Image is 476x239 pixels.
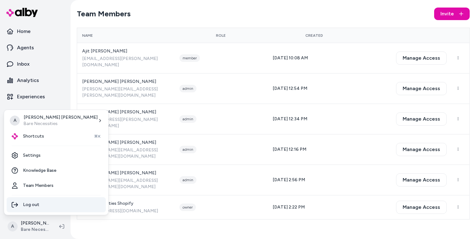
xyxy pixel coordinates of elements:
[23,133,44,139] span: Shortcuts
[7,178,106,193] a: Team Members
[24,114,98,121] p: [PERSON_NAME] [PERSON_NAME]
[23,167,56,174] span: Knowledge Base
[12,133,18,139] img: alby Logo
[24,121,98,127] p: Bare Necessities
[7,197,106,212] div: Log out
[94,134,101,139] span: ⌘K
[7,148,106,163] a: Settings
[10,116,20,126] span: A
